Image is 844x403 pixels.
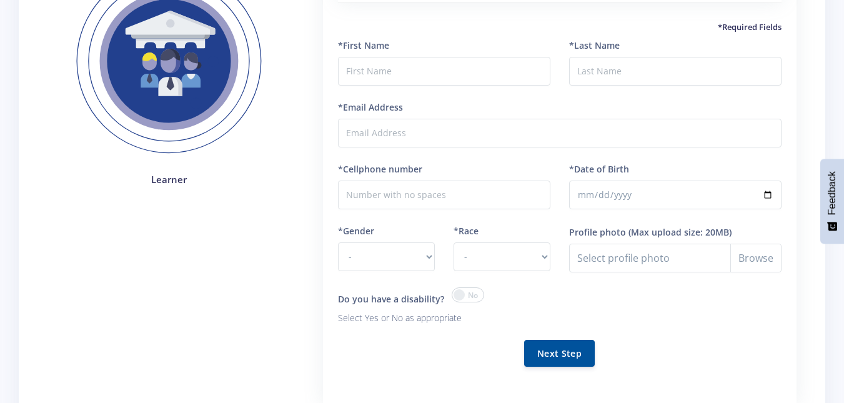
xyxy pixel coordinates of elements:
[524,340,595,367] button: Next Step
[338,119,782,147] input: Email Address
[569,39,620,52] label: *Last Name
[454,224,479,237] label: *Race
[338,101,403,114] label: *Email Address
[569,57,782,86] input: Last Name
[338,21,782,34] h5: *Required Fields
[338,292,444,306] label: Do you have a disability?
[569,226,626,239] label: Profile photo
[569,162,629,176] label: *Date of Birth
[338,181,550,209] input: Number with no spaces
[827,171,838,215] span: Feedback
[338,311,550,326] p: Select Yes or No as appropriate
[338,224,374,237] label: *Gender
[628,226,732,239] label: (Max upload size: 20MB)
[57,172,281,187] h4: Learner
[338,57,550,86] input: First Name
[338,39,389,52] label: *First Name
[338,162,422,176] label: *Cellphone number
[820,159,844,244] button: Feedback - Show survey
